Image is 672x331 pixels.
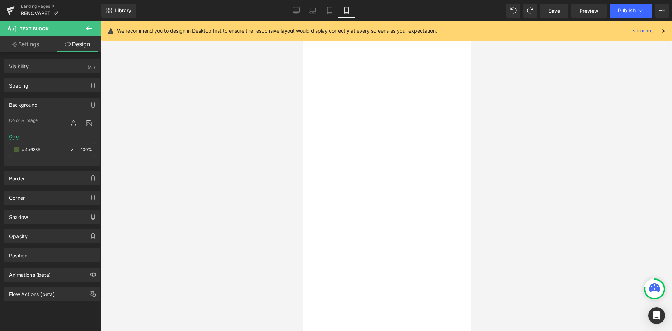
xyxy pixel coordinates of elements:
span: Library [115,7,131,14]
a: Design [52,36,103,52]
a: Tablet [321,4,338,18]
div: Open Intercom Messenger [648,307,665,324]
div: Spacing [9,79,28,89]
div: Shadow [9,210,28,220]
button: Undo [506,4,520,18]
div: Color [9,134,20,139]
div: Background [9,98,38,108]
div: % [78,143,95,156]
a: Learn more [626,27,655,35]
button: More [655,4,669,18]
a: New Library [101,4,136,18]
span: Save [548,7,560,14]
span: Color & Image [9,118,38,123]
a: Desktop [288,4,304,18]
span: Publish [618,8,636,13]
a: Preview [571,4,607,18]
div: (All) [87,60,95,71]
p: We recommend you to design in Desktop first to ensure the responsive layout would display correct... [117,27,437,35]
div: Border [9,172,25,181]
a: Landing Pages [21,4,101,9]
div: Animations (beta) [9,268,51,278]
button: Publish [610,4,652,18]
div: Flow Actions (beta) [9,287,55,297]
button: Redo [523,4,537,18]
div: Corner [9,191,25,201]
input: Color [22,146,67,153]
div: Visibility [9,60,29,69]
div: Position [9,249,27,258]
span: Text Block [20,26,49,32]
a: Mobile [338,4,355,18]
div: Opacity [9,229,28,239]
span: RENOVAPET [21,11,50,16]
a: Laptop [304,4,321,18]
span: Preview [580,7,598,14]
